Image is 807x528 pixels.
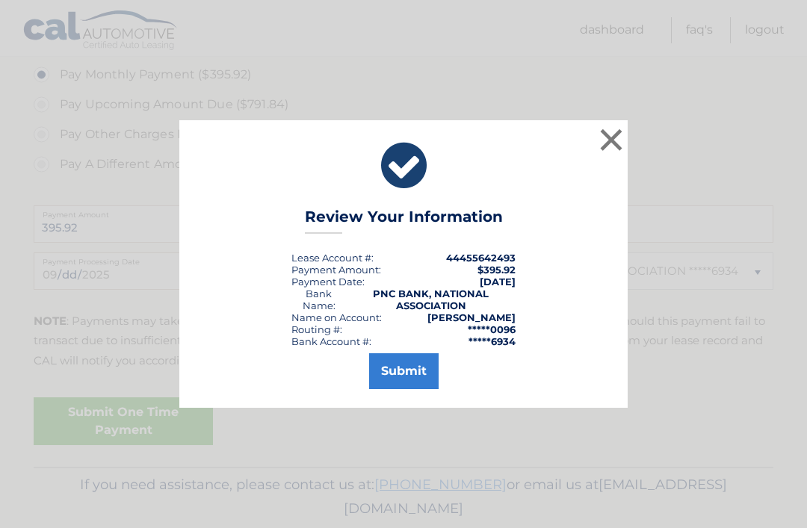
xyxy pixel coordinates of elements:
strong: PNC BANK, NATIONAL ASSOCIATION [373,288,489,311]
span: [DATE] [480,276,516,288]
span: Payment Date [291,276,362,288]
button: Submit [369,353,439,389]
div: : [291,276,365,288]
span: $395.92 [477,264,516,276]
div: Payment Amount: [291,264,381,276]
div: Name on Account: [291,311,382,323]
strong: 44455642493 [446,252,516,264]
div: Lease Account #: [291,252,374,264]
div: Bank Account #: [291,335,371,347]
div: Bank Name: [291,288,346,311]
h3: Review Your Information [305,208,503,234]
button: × [596,125,626,155]
div: Routing #: [291,323,342,335]
strong: [PERSON_NAME] [427,311,516,323]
